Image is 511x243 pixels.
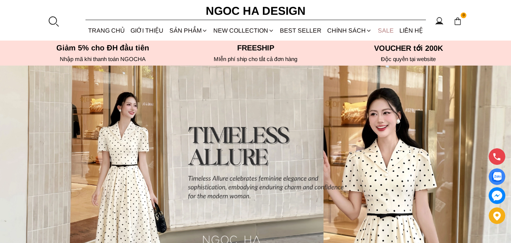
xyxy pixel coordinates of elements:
a: TRANG CHỦ [85,20,128,41]
h5: VOUCHER tới 200K [334,44,483,53]
img: Display image [492,172,502,182]
a: Ngoc Ha Design [199,2,312,20]
a: SALE [375,20,396,41]
a: GIỚI THIỆU [128,20,166,41]
span: 0 [461,13,467,19]
font: Nhập mã khi thanh toán NGOCHA [60,56,146,62]
a: BEST SELLER [277,20,325,41]
a: LIÊN HỆ [396,20,426,41]
a: NEW COLLECTION [210,20,277,41]
a: messenger [489,187,505,204]
div: Chính sách [325,20,375,41]
a: Display image [489,168,505,185]
div: SẢN PHẨM [166,20,210,41]
font: Freeship [237,44,274,52]
img: img-CART-ICON-ksit0nf1 [454,17,462,25]
font: Giảm 5% cho ĐH đầu tiên [56,44,149,52]
h6: Độc quyền tại website [334,56,483,63]
h6: MIễn phí ship cho tất cả đơn hàng [182,56,330,63]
